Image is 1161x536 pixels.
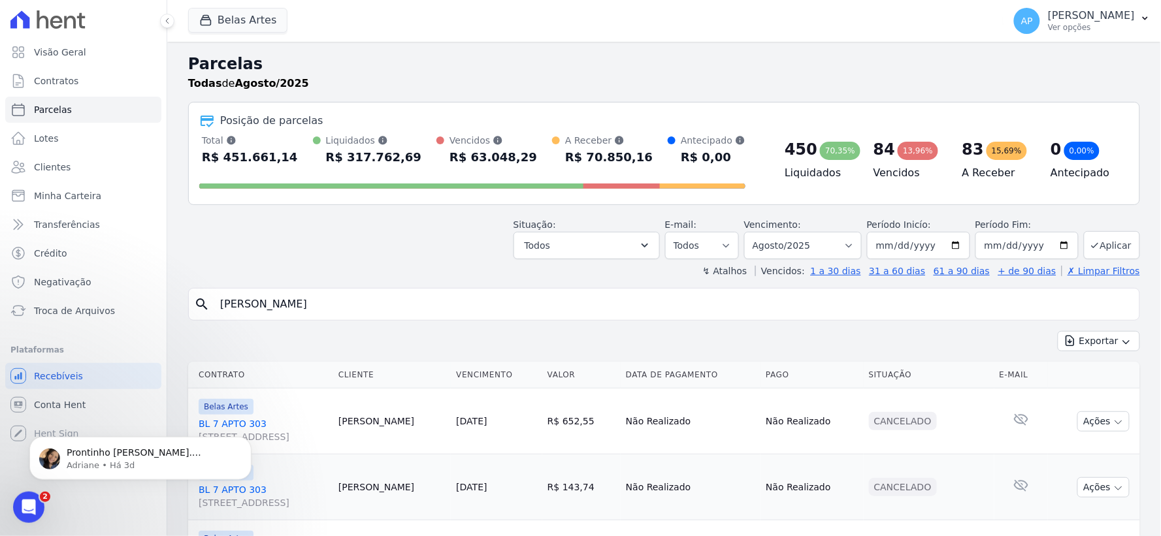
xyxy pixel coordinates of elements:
[34,398,86,411] span: Conta Hent
[202,147,298,168] div: R$ 451.661,14
[5,97,161,123] a: Parcelas
[702,266,747,276] label: ↯ Atalhos
[785,165,853,181] h4: Liquidados
[34,189,101,202] span: Minha Carteira
[333,362,451,388] th: Cliente
[450,147,537,168] div: R$ 63.048,29
[10,409,271,501] iframe: Intercom notifications mensagem
[220,113,323,129] div: Posição de parcelas
[874,165,941,181] h4: Vencidos
[962,139,984,160] div: 83
[874,139,895,160] div: 84
[514,219,556,230] label: Situação:
[1064,142,1100,160] div: 0,00%
[681,134,745,147] div: Antecipado
[565,147,653,168] div: R$ 70.850,16
[998,266,1056,276] a: + de 90 dias
[1048,22,1135,33] p: Ver opções
[987,142,1027,160] div: 15,69%
[1048,9,1135,22] p: [PERSON_NAME]
[934,266,990,276] a: 61 a 90 dias
[760,454,863,520] td: Não Realizado
[5,68,161,94] a: Contratos
[34,304,115,317] span: Troca de Arquivos
[1058,331,1140,351] button: Exportar
[1051,165,1119,181] h4: Antecipado
[5,240,161,266] a: Crédito
[188,76,309,91] p: de
[811,266,861,276] a: 1 a 30 dias
[665,219,697,230] label: E-mail:
[542,388,621,454] td: R$ 652,55
[13,492,44,523] iframe: Intercom live chat
[565,134,653,147] div: A Receber
[451,362,542,388] th: Vencimento
[1051,139,1062,160] div: 0
[542,454,621,520] td: R$ 143,74
[333,454,451,520] td: [PERSON_NAME]
[34,370,83,383] span: Recebíveis
[820,142,860,160] div: 70,35%
[326,147,422,168] div: R$ 317.762,69
[785,139,817,160] div: 450
[450,134,537,147] div: Vencidos
[1021,16,1033,25] span: AP
[869,412,937,430] div: Cancelado
[5,363,161,389] a: Recebíveis
[1004,3,1161,39] button: AP [PERSON_NAME] Ver opções
[456,416,487,426] a: [DATE]
[34,247,67,260] span: Crédito
[333,388,451,454] td: [PERSON_NAME]
[621,362,760,388] th: Data de Pagamento
[1062,266,1140,276] a: ✗ Limpar Filtros
[867,219,931,230] label: Período Inicío:
[188,77,222,89] strong: Todas
[5,183,161,209] a: Minha Carteira
[5,212,161,238] a: Transferências
[975,218,1079,232] label: Período Fim:
[869,266,925,276] a: 31 a 60 dias
[1077,411,1130,432] button: Ações
[994,362,1048,388] th: E-mail
[1084,231,1140,259] button: Aplicar
[34,132,59,145] span: Lotes
[212,291,1134,317] input: Buscar por nome do lote ou do cliente
[5,39,161,65] a: Visão Geral
[188,362,333,388] th: Contrato
[456,482,487,492] a: [DATE]
[681,147,745,168] div: R$ 0,00
[755,266,805,276] label: Vencidos:
[760,362,863,388] th: Pago
[199,399,253,415] span: Belas Artes
[962,165,1030,181] h4: A Receber
[40,492,50,502] span: 2
[864,362,994,388] th: Situação
[199,496,328,509] span: [STREET_ADDRESS]
[514,232,660,259] button: Todos
[34,103,72,116] span: Parcelas
[760,388,863,454] td: Não Realizado
[188,52,1140,76] h2: Parcelas
[194,296,210,312] i: search
[34,74,78,87] span: Contratos
[898,142,938,160] div: 13,96%
[525,238,550,253] span: Todos
[34,46,86,59] span: Visão Geral
[34,218,100,231] span: Transferências
[621,454,760,520] td: Não Realizado
[202,134,298,147] div: Total
[869,478,937,496] div: Cancelado
[235,77,309,89] strong: Agosto/2025
[188,8,287,33] button: Belas Artes
[5,269,161,295] a: Negativação
[34,276,91,289] span: Negativação
[5,125,161,151] a: Lotes
[744,219,801,230] label: Vencimento:
[1077,477,1130,497] button: Ações
[621,388,760,454] td: Não Realizado
[5,298,161,324] a: Troca de Arquivos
